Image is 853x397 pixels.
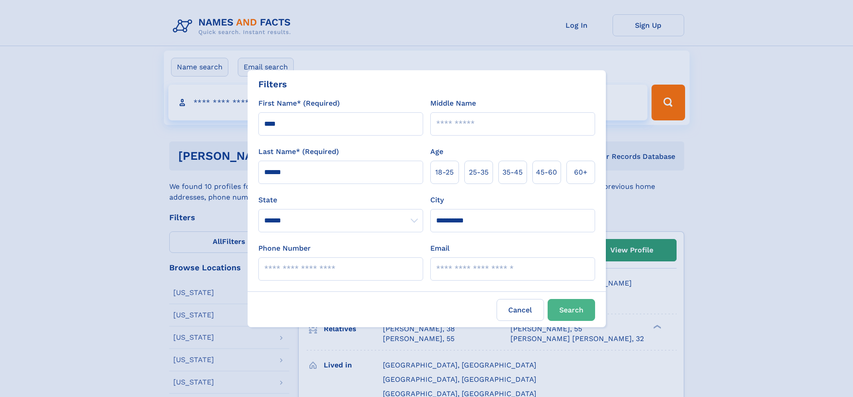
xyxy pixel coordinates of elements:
label: Cancel [497,299,544,321]
label: City [430,195,444,205]
div: Filters [258,77,287,91]
span: 25‑35 [469,167,489,178]
label: Middle Name [430,98,476,109]
button: Search [548,299,595,321]
span: 45‑60 [536,167,557,178]
span: 18‑25 [435,167,454,178]
label: First Name* (Required) [258,98,340,109]
label: Age [430,146,443,157]
label: Email [430,243,450,254]
span: 60+ [574,167,587,178]
span: 35‑45 [502,167,523,178]
label: State [258,195,423,205]
label: Last Name* (Required) [258,146,339,157]
label: Phone Number [258,243,311,254]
